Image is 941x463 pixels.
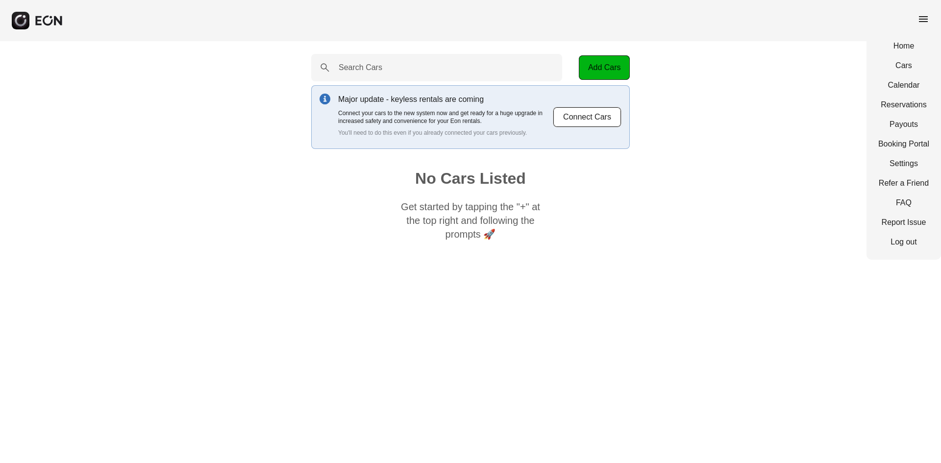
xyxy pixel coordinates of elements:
p: Major update - keyless rentals are coming [338,94,553,105]
p: Connect your cars to the new system now and get ready for a huge upgrade in increased safety and ... [338,109,553,125]
button: Add Cars [579,55,630,80]
p: Get started by tapping the "+" at the top right and following the prompts 🚀 [397,200,544,241]
button: Connect Cars [553,107,621,127]
a: Settings [878,158,929,170]
label: Search Cars [339,62,382,73]
a: Calendar [878,79,929,91]
h1: No Cars Listed [415,172,526,184]
a: Log out [878,236,929,248]
a: Booking Portal [878,138,929,150]
a: Report Issue [878,217,929,228]
img: info [320,94,330,104]
span: menu [917,13,929,25]
a: Payouts [878,119,929,130]
a: Cars [878,60,929,72]
p: You'll need to do this even if you already connected your cars previously. [338,129,553,137]
a: FAQ [878,197,929,209]
a: Home [878,40,929,52]
a: Reservations [878,99,929,111]
a: Refer a Friend [878,177,929,189]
